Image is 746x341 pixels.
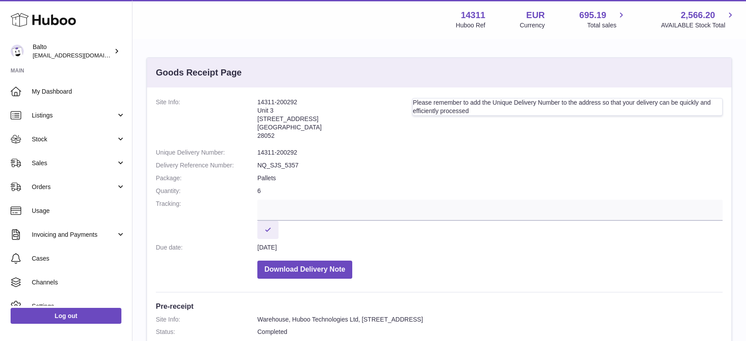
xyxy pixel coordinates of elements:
a: 2,566.20 AVAILABLE Stock Total [661,9,735,30]
span: 2,566.20 [681,9,725,21]
dd: 14311-200292 [257,148,723,157]
strong: 14311 [461,9,486,21]
span: Total sales [587,21,626,30]
dt: Delivery Reference Number: [156,161,257,170]
span: Channels [32,278,125,287]
dd: Pallets [257,174,723,182]
div: Balto [33,43,112,60]
dd: [DATE] [257,243,723,252]
dt: Status: [156,328,257,336]
span: Cases [32,254,125,263]
dt: Due date: [156,243,257,252]
div: Please remember to add the Unique Delivery Number to the address so that your delivery can be qui... [412,98,723,116]
dt: Unique Delivery Number: [156,148,257,157]
button: Download Delivery Note [257,261,352,279]
dt: Site Info: [156,315,257,324]
address: 14311-200292 Unit 3 [STREET_ADDRESS] [GEOGRAPHIC_DATA] 28052 [257,98,412,144]
span: Invoicing and Payments [32,231,116,239]
h3: Goods Receipt Page [156,67,242,79]
span: Sales [32,159,116,167]
div: Currency [520,21,545,30]
span: [EMAIL_ADDRESS][DOMAIN_NAME] [33,52,130,59]
dt: Package: [156,174,257,182]
dd: Warehouse, Huboo Technologies Ltd, [STREET_ADDRESS] [257,315,723,324]
span: AVAILABLE Stock Total [661,21,735,30]
span: Settings [32,302,125,311]
dt: Tracking: [156,200,257,239]
dt: Quantity: [156,187,257,195]
span: Listings [32,111,116,120]
h3: Pre-receipt [156,301,723,311]
span: Stock [32,135,116,144]
div: Huboo Ref [456,21,486,30]
dt: Site Info: [156,98,257,144]
span: Orders [32,183,116,191]
a: Log out [11,308,121,324]
strong: EUR [526,9,545,21]
dd: NQ_SJS_5357 [257,161,723,170]
a: 695.19 Total sales [579,9,626,30]
dd: Completed [257,328,723,336]
dd: 6 [257,187,723,195]
span: 695.19 [579,9,616,21]
img: ops@balto.fr [11,45,24,58]
span: Usage [32,207,125,215]
span: My Dashboard [32,87,125,96]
